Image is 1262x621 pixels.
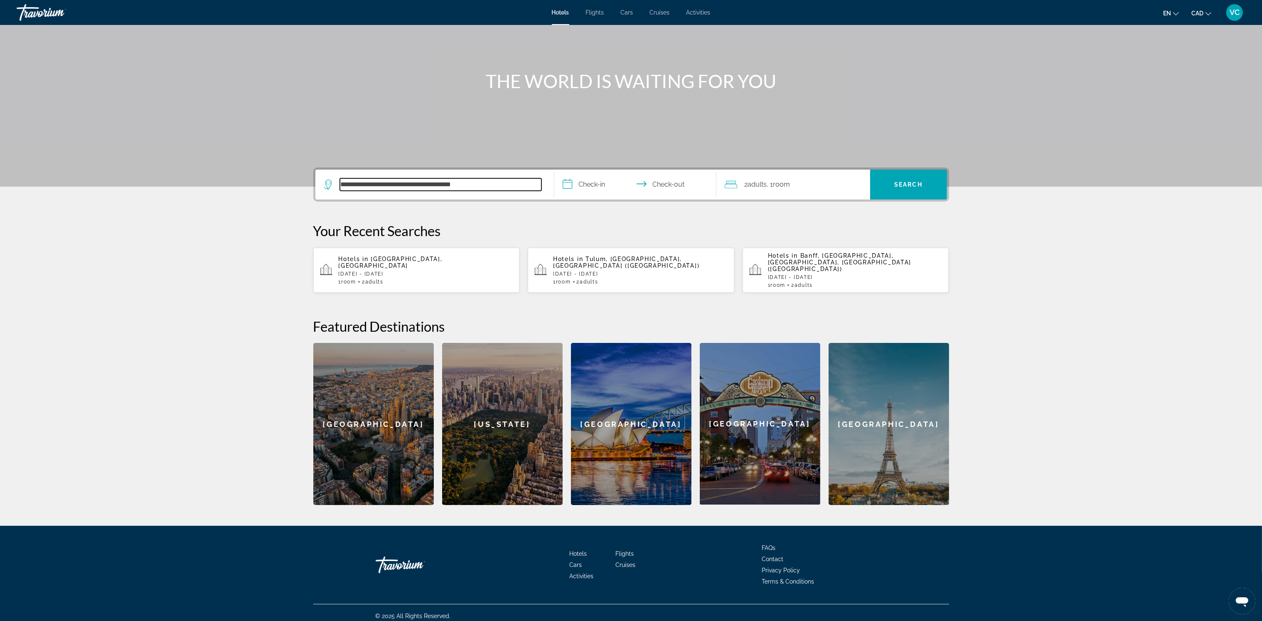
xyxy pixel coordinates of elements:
[767,179,790,190] span: , 1
[528,247,734,293] button: Hotels in Tulum, [GEOGRAPHIC_DATA], [GEOGRAPHIC_DATA] ([GEOGRAPHIC_DATA])[DATE] - [DATE]1Room2Adults
[376,552,459,577] a: Go Home
[313,343,434,505] div: [GEOGRAPHIC_DATA]
[748,180,767,188] span: Adults
[1163,10,1171,17] span: en
[553,256,699,269] span: Tulum, [GEOGRAPHIC_DATA], [GEOGRAPHIC_DATA] ([GEOGRAPHIC_DATA])
[716,170,870,200] button: Travelers: 2 adults, 0 children
[339,256,369,262] span: Hotels in
[768,252,798,259] span: Hotels in
[1230,8,1240,17] span: VC
[556,279,571,285] span: Room
[313,247,520,293] button: Hotels in [GEOGRAPHIC_DATA], [GEOGRAPHIC_DATA][DATE] - [DATE]1Room2Adults
[553,256,583,262] span: Hotels in
[1163,7,1179,19] button: Change language
[829,343,949,505] div: [GEOGRAPHIC_DATA]
[315,170,947,200] div: Search widget
[442,343,563,505] a: New York[US_STATE]
[365,279,384,285] span: Adults
[580,279,598,285] span: Adults
[829,343,949,505] a: Paris[GEOGRAPHIC_DATA]
[586,9,604,16] a: Flights
[773,180,790,188] span: Room
[553,271,728,277] p: [DATE] - [DATE]
[1191,10,1203,17] span: CAD
[569,573,593,579] a: Activities
[768,282,785,288] span: 1
[621,9,633,16] a: Cars
[17,2,100,23] a: Travorium
[340,178,541,191] input: Search hotel destination
[771,282,786,288] span: Room
[1191,7,1211,19] button: Change currency
[341,279,356,285] span: Room
[571,343,691,505] a: Sydney[GEOGRAPHIC_DATA]
[762,567,800,574] a: Privacy Policy
[553,279,571,285] span: 1
[870,170,947,200] button: Search
[577,279,598,285] span: 2
[339,279,356,285] span: 1
[376,613,451,619] span: © 2025 All Rights Reserved.
[743,247,949,293] button: Hotels in Banff, [GEOGRAPHIC_DATA], [GEOGRAPHIC_DATA], [GEOGRAPHIC_DATA] ([GEOGRAPHIC_DATA])[DATE...
[313,318,949,335] h2: Featured Destinations
[768,274,942,280] p: [DATE] - [DATE]
[762,556,784,562] a: Contact
[554,170,716,200] button: Select check in and out date
[339,271,513,277] p: [DATE] - [DATE]
[313,343,434,505] a: Barcelona[GEOGRAPHIC_DATA]
[650,9,670,16] a: Cruises
[339,256,443,269] span: [GEOGRAPHIC_DATA], [GEOGRAPHIC_DATA]
[762,578,814,585] a: Terms & Conditions
[686,9,711,16] a: Activities
[700,343,820,505] a: San Diego[GEOGRAPHIC_DATA]
[762,545,776,551] a: FAQs
[700,343,820,505] div: [GEOGRAPHIC_DATA]
[791,282,813,288] span: 2
[442,343,563,505] div: [US_STATE]
[569,562,582,568] a: Cars
[795,282,813,288] span: Adults
[1224,4,1245,21] button: User Menu
[362,279,384,285] span: 2
[571,343,691,505] div: [GEOGRAPHIC_DATA]
[615,550,634,557] a: Flights
[894,181,923,188] span: Search
[569,550,587,557] a: Hotels
[475,70,787,92] h1: THE WORLD IS WAITING FOR YOU
[313,222,949,239] p: Your Recent Searches
[552,9,569,16] a: Hotels
[1229,588,1255,614] iframe: Button to launch messaging window
[768,252,911,272] span: Banff, [GEOGRAPHIC_DATA], [GEOGRAPHIC_DATA], [GEOGRAPHIC_DATA] ([GEOGRAPHIC_DATA])
[615,562,635,568] a: Cruises
[745,179,767,190] span: 2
